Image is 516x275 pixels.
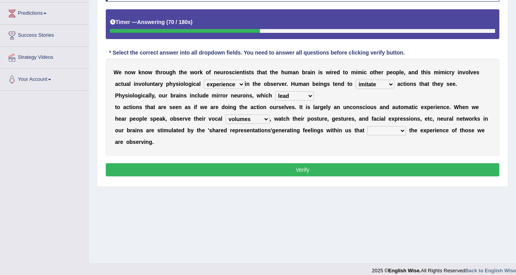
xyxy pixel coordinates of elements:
b: u [273,104,276,110]
b: p [386,69,390,75]
b: n [246,81,250,87]
b: e [244,104,248,110]
b: a [408,69,411,75]
b: e [452,81,456,87]
b: g [138,92,141,99]
b: n [239,69,243,75]
b: e [401,69,404,75]
b: o [194,69,198,75]
b: e [163,104,167,110]
b: e [390,69,393,75]
b: t [432,81,434,87]
b: u [123,81,126,87]
b: o [163,69,166,75]
b: h [281,69,285,75]
b: h [147,104,150,110]
b: h [172,69,176,75]
b: m [434,69,439,75]
b: w [190,69,194,75]
b: a [196,81,199,87]
b: h [269,92,272,99]
b: i [319,81,320,87]
b: h [119,92,122,99]
b: o [407,81,410,87]
b: l [129,81,131,87]
b: o [243,92,246,99]
b: , [404,69,406,75]
b: o [134,92,138,99]
b: a [155,81,158,87]
b: m [351,69,356,75]
b: i [228,104,230,110]
b: e [175,104,179,110]
b: t [153,104,155,110]
b: t [270,69,272,75]
b: s [169,104,172,110]
b: r [174,92,175,99]
b: o [465,69,469,75]
b: c [126,104,129,110]
h5: Timer — [110,19,193,25]
b: m [358,69,362,75]
b: g [323,81,327,87]
b: r [165,92,167,99]
b: s [278,104,281,110]
b: v [470,69,473,75]
b: e [449,81,452,87]
b: a [150,104,153,110]
b: a [123,104,126,110]
b: n [191,92,195,99]
b: v [463,69,466,75]
b: n [459,69,463,75]
b: a [185,104,188,110]
b: b [312,81,316,87]
b: i [179,81,180,87]
b: y [151,92,154,99]
b: c [143,92,146,99]
b: t [343,69,345,75]
b: ) [191,19,193,25]
b: n [320,81,324,87]
b: c [193,81,196,87]
b: a [292,69,296,75]
b: h [423,69,427,75]
b: s [446,81,449,87]
b: i [192,81,193,87]
b: r [198,69,200,75]
b: u [220,69,224,75]
b: o [270,104,273,110]
b: y [173,81,176,87]
b: o [260,104,263,110]
b: o [180,81,184,87]
b: o [264,81,267,87]
b: n [136,104,139,110]
b: t [373,69,375,75]
b: u [237,92,241,99]
b: l [133,92,134,99]
b: t [179,69,181,75]
b: l [145,81,146,87]
b: e [206,92,209,99]
b: i [426,69,428,75]
b: n [411,69,415,75]
b: o [129,92,133,99]
b: o [370,69,373,75]
b: o [132,104,136,110]
b: u [166,69,169,75]
b: p [396,69,399,75]
b: c [446,69,449,75]
b: w [326,69,330,75]
b: s [251,69,254,75]
b: h [272,69,275,75]
b: m [212,92,217,99]
b: t [421,69,423,75]
b: e [275,69,278,75]
b: i [258,104,260,110]
b: P [115,92,119,99]
b: l [148,92,150,99]
b: n [246,92,249,99]
a: Strategy Videos [0,47,89,66]
b: s [139,104,142,110]
b: f [209,69,211,75]
b: e [236,69,239,75]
